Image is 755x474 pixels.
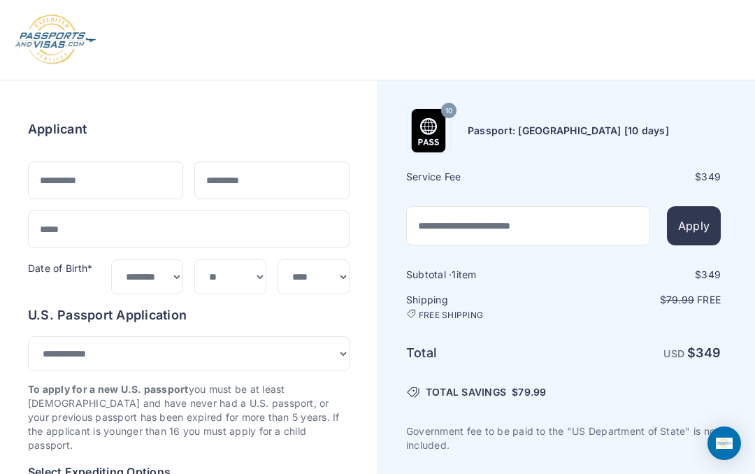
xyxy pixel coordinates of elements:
[28,306,350,325] h6: U.S. Passport Application
[565,293,721,307] p: $
[663,347,684,359] span: USD
[426,385,506,399] span: TOTAL SAVINGS
[406,170,562,184] h6: Service Fee
[701,268,721,280] span: 349
[518,386,546,398] span: 79.99
[406,343,562,363] h6: Total
[666,294,694,306] span: 79.99
[445,102,452,120] span: 10
[701,171,721,182] span: 349
[28,383,189,395] strong: To apply for a new U.S. passport
[565,170,721,184] div: $
[687,345,721,360] strong: $
[667,206,721,245] button: Apply
[406,424,721,452] p: Government fee to be paid to the "US Department of State" is not included.
[565,268,721,282] div: $
[696,345,721,360] span: 349
[419,310,483,321] span: FREE SHIPPING
[468,124,669,138] h6: Passport: [GEOGRAPHIC_DATA] [10 days]
[28,262,92,274] label: Date of Birth*
[28,120,87,139] h6: Applicant
[707,426,741,460] div: Open Intercom Messenger
[28,382,350,452] p: you must be at least [DEMOGRAPHIC_DATA] and have never had a U.S. passport, or your previous pass...
[512,385,546,399] span: $
[14,14,97,66] img: Logo
[407,109,450,152] img: Product Name
[406,293,562,321] h6: Shipping
[452,268,456,280] span: 1
[697,294,721,306] span: Free
[406,268,562,282] h6: Subtotal · item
